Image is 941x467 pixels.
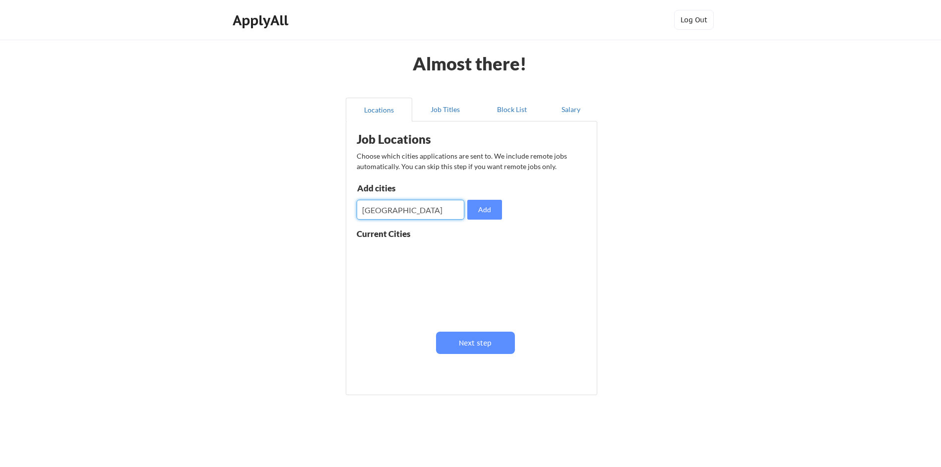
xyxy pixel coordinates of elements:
[479,98,545,121] button: Block List
[436,332,515,354] button: Next step
[545,98,597,121] button: Salary
[401,55,539,72] div: Almost there!
[357,133,482,145] div: Job Locations
[412,98,479,121] button: Job Titles
[357,230,432,238] div: Current Cities
[233,12,291,29] div: ApplyAll
[346,98,412,121] button: Locations
[467,200,502,220] button: Add
[674,10,714,30] button: Log Out
[357,151,585,172] div: Choose which cities applications are sent to. We include remote jobs automatically. You can skip ...
[357,184,460,192] div: Add cities
[357,200,464,220] input: Type here...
